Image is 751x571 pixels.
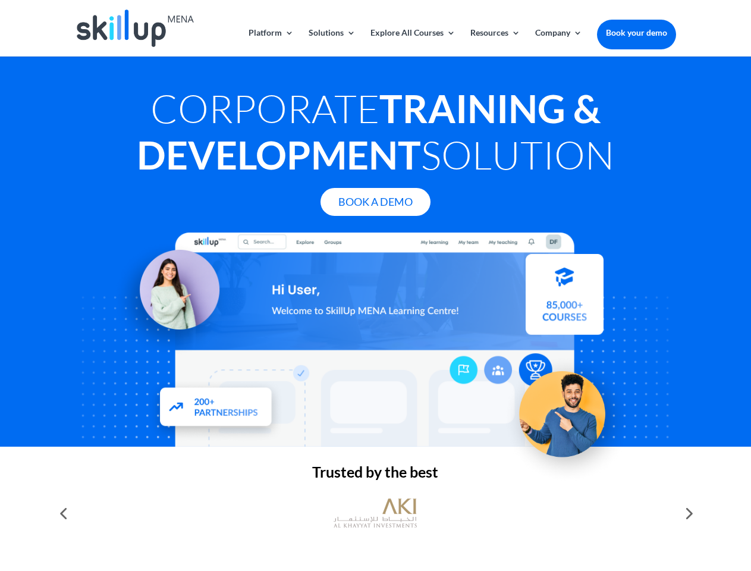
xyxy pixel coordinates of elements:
[147,376,285,441] img: Partners - SkillUp Mena
[309,29,356,57] a: Solutions
[75,465,675,485] h2: Trusted by the best
[470,29,520,57] a: Resources
[526,259,604,340] img: Courses library - SkillUp MENA
[75,85,675,184] h1: Corporate Solution
[535,29,582,57] a: Company
[77,10,193,47] img: Skillup Mena
[137,85,601,178] strong: Training & Development
[370,29,455,57] a: Explore All Courses
[502,346,634,478] img: Upskill your workforce - SkillUp
[249,29,294,57] a: Platform
[111,237,231,357] img: Learning Management Solution - SkillUp
[320,188,431,216] a: Book A Demo
[597,20,676,46] a: Book your demo
[553,443,751,571] iframe: Chat Widget
[334,492,417,534] img: al khayyat investments logo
